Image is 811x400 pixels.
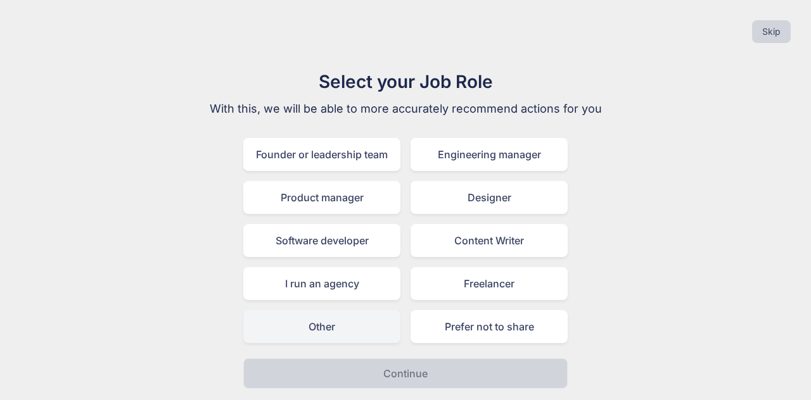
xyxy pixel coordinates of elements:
p: Continue [383,366,428,381]
div: Prefer not to share [411,310,568,343]
div: I run an agency [243,267,400,300]
h1: Select your Job Role [193,68,618,95]
div: Founder or leadership team [243,138,400,171]
div: Software developer [243,224,400,257]
button: Continue [243,358,568,389]
div: Designer [411,181,568,214]
div: Other [243,310,400,343]
div: Freelancer [411,267,568,300]
div: Product manager [243,181,400,214]
p: With this, we will be able to more accurately recommend actions for you [193,100,618,118]
div: Engineering manager [411,138,568,171]
div: Content Writer [411,224,568,257]
button: Skip [752,20,791,43]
